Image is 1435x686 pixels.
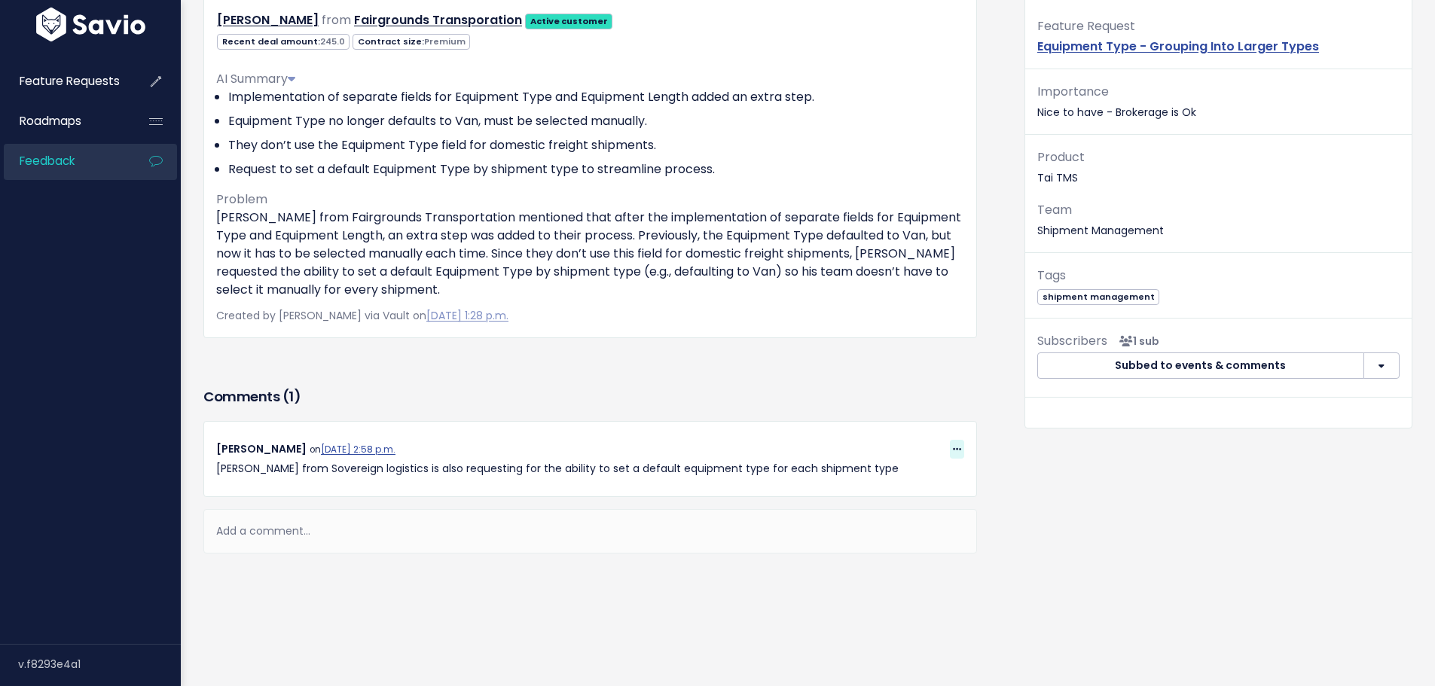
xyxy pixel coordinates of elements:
[20,73,120,89] span: Feature Requests
[20,113,81,129] span: Roadmaps
[1037,332,1107,349] span: Subscribers
[4,144,125,178] a: Feedback
[216,459,964,478] p: [PERSON_NAME] from Sovereign logistics is also requesting for the ability to set a default equipm...
[18,645,181,684] div: v.f8293e4a1
[530,15,608,27] strong: Active customer
[426,308,508,323] a: [DATE] 1:28 p.m.
[217,34,350,50] span: Recent deal amount:
[322,11,351,29] span: from
[216,191,267,208] span: Problem
[1037,200,1400,240] p: Shipment Management
[1037,17,1135,35] span: Feature Request
[1037,288,1159,303] a: shipment management
[1037,38,1319,55] a: Equipment Type - Grouping Into Larger Types
[216,209,964,299] p: [PERSON_NAME] from Fairgrounds Transportation mentioned that after the implementation of separate...
[216,70,295,87] span: AI Summary
[1037,81,1400,122] p: Nice to have - Brokerage is Ok
[1037,83,1109,100] span: Importance
[216,441,307,456] span: [PERSON_NAME]
[32,8,149,41] img: logo-white.9d6f32f41409.svg
[1113,334,1159,349] span: <p><strong>Subscribers</strong><br><br> - Sebastian Varela<br> </p>
[353,34,470,50] span: Contract size:
[228,136,964,154] li: They don’t use the Equipment Type field for domestic freight shipments.
[203,509,977,553] div: Add a comment...
[216,308,508,323] span: Created by [PERSON_NAME] via Vault on
[4,64,125,99] a: Feature Requests
[217,11,319,29] a: [PERSON_NAME]
[1037,148,1085,166] span: Product
[289,387,294,406] span: 1
[1037,147,1400,188] p: Tai TMS
[310,444,395,456] span: on
[203,386,977,407] h3: Comments ( )
[1037,267,1066,284] span: Tags
[424,35,466,47] span: Premium
[228,160,964,178] li: Request to set a default Equipment Type by shipment type to streamline process.
[320,35,345,47] span: 245.0
[228,112,964,130] li: Equipment Type no longer defaults to Van, must be selected manually.
[1037,352,1364,380] button: Subbed to events & comments
[321,444,395,456] a: [DATE] 2:58 p.m.
[354,11,522,29] a: Fairgrounds Transporation
[20,153,75,169] span: Feedback
[4,104,125,139] a: Roadmaps
[228,88,964,106] li: Implementation of separate fields for Equipment Type and Equipment Length added an extra step.
[1037,289,1159,305] span: shipment management
[1037,201,1072,218] span: Team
